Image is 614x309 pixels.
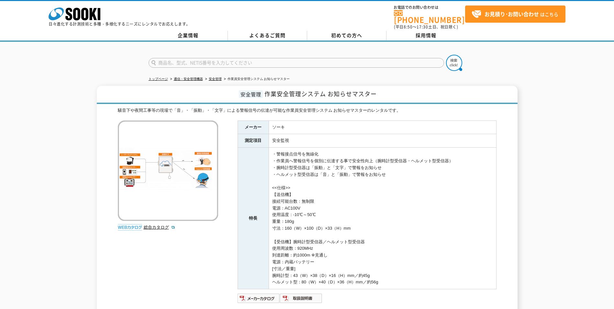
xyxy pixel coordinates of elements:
a: よくあるご質問 [228,31,307,40]
a: お見積り･お問い合わせはこちら [465,6,565,23]
span: 作業安全管理システム お知らせマスター [264,89,377,98]
a: 初めての方へ [307,31,386,40]
span: 8:50 [404,24,413,30]
a: 取扱説明書 [280,297,322,302]
a: 安全管理 [209,77,222,81]
th: 測定項目 [238,134,269,148]
img: 作業員安全管理システム お知らせマスター [118,120,218,221]
img: メーカーカタログ [238,293,280,303]
img: webカタログ [118,224,142,231]
a: トップページ [149,77,168,81]
a: 企業情報 [149,31,228,40]
strong: お見積り･お問い合わせ [485,10,539,18]
td: ソーキ [269,120,496,134]
p: 日々進化する計測技術と多種・多様化するニーズにレンタルでお応えします。 [49,22,190,26]
li: 作業員安全管理システム お知らせマスター [223,76,290,83]
span: 安全管理 [239,90,263,98]
td: ・警報接点信号を無線化 ・作業員へ警報信号を個別に伝達する事で安全性向上（腕時計型受信器・ヘルメット型受信器） ・腕時計型受信器は「振動」と「文字」で警報をお知らせ ・ヘルメット型受信器は「音」... [269,148,496,289]
th: メーカー [238,120,269,134]
a: メーカーカタログ [238,297,280,302]
span: 初めての方へ [331,32,362,39]
span: 17:30 [417,24,428,30]
span: (平日 ～ 土日、祝日除く) [394,24,458,30]
th: 特長 [238,148,269,289]
a: 通信・安全管理機器 [174,77,203,81]
img: btn_search.png [446,55,462,71]
a: [PHONE_NUMBER] [394,10,465,23]
img: 取扱説明書 [280,293,322,303]
a: 総合カタログ [144,225,175,230]
a: 採用情報 [386,31,466,40]
input: 商品名、型式、NETIS番号を入力してください [149,58,444,68]
div: 騒音下や夜間工事等の現場で「音」・「振動」・「文字」による警報信号の伝達が可能な作業員安全管理システム お知らせマスターのレンタルです。 [118,107,497,114]
td: 安全監視 [269,134,496,148]
span: お電話でのお問い合わせは [394,6,465,9]
span: はこちら [472,9,558,19]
